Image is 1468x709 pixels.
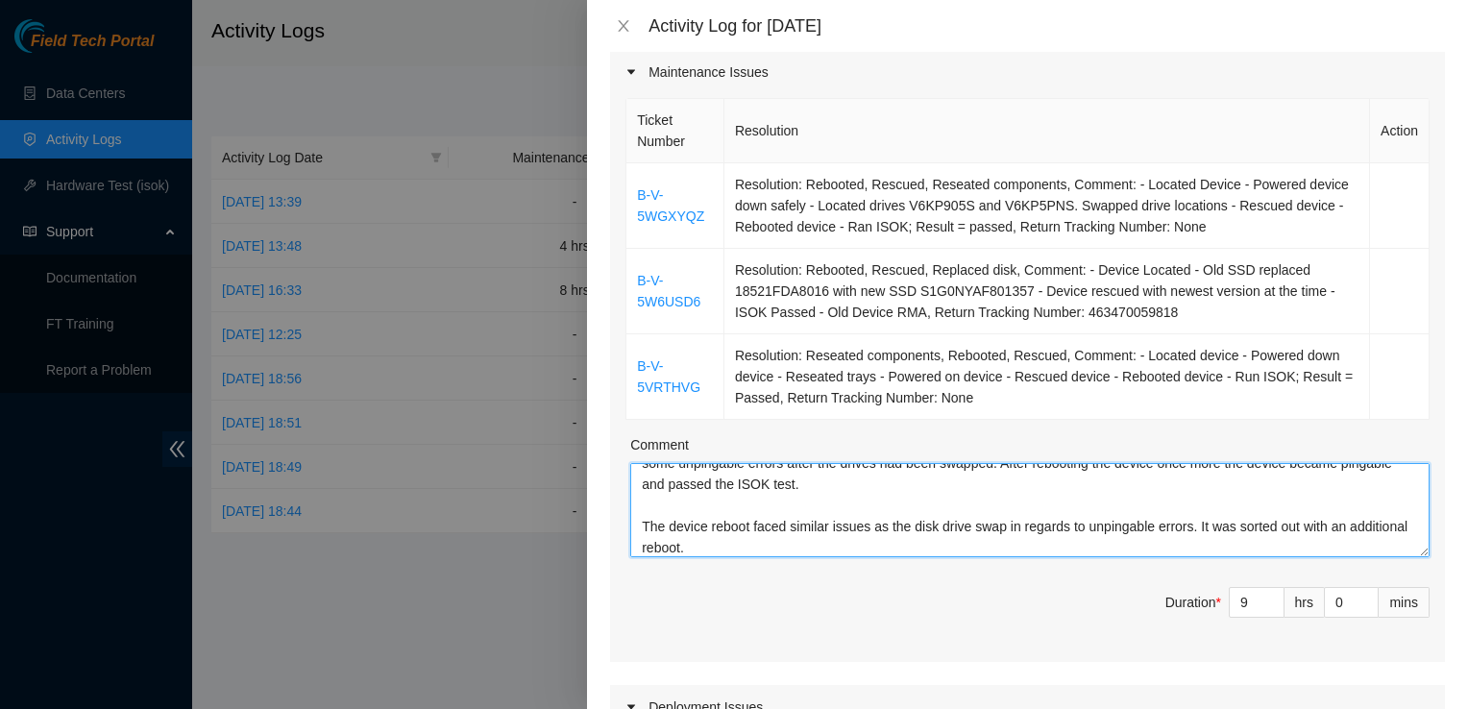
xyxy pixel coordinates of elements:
[630,463,1430,557] textarea: Comment
[625,66,637,78] span: caret-right
[1165,592,1221,613] div: Duration
[1379,587,1430,618] div: mins
[610,17,637,36] button: Close
[610,50,1445,94] div: Maintenance Issues
[637,358,700,395] a: B-V-5VRTHVG
[648,15,1445,37] div: Activity Log for [DATE]
[1370,99,1430,163] th: Action
[616,18,631,34] span: close
[724,249,1370,334] td: Resolution: Rebooted, Rescued, Replaced disk, Comment: - Device Located - Old SSD replaced 18521F...
[724,99,1370,163] th: Resolution
[637,273,700,309] a: B-V-5W6USD6
[637,187,704,224] a: B-V-5WGXYQZ
[630,434,689,455] label: Comment
[724,334,1370,420] td: Resolution: Reseated components, Rebooted, Rescued, Comment: - Located device - Powered down devi...
[1284,587,1325,618] div: hrs
[724,163,1370,249] td: Resolution: Rebooted, Rescued, Reseated components, Comment: - Located Device - Powered device do...
[626,99,724,163] th: Ticket Number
